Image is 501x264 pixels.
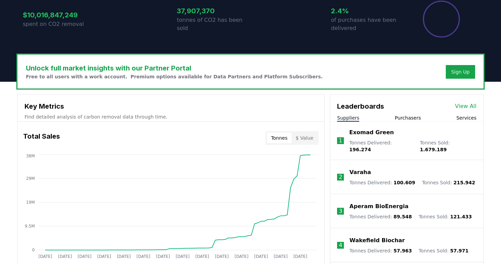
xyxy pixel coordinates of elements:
[393,248,412,253] span: 57.963
[32,248,35,252] tspan: 0
[26,73,323,80] p: Free to all users with a work account. Premium options available for Data Partners and Platform S...
[349,247,412,254] p: Tonnes Delivered :
[349,213,412,220] p: Tonnes Delivered :
[395,114,421,121] button: Purchasers
[339,241,342,249] p: 4
[420,139,476,153] p: Tonnes Sold :
[349,128,394,137] a: Exomad Green
[422,179,475,186] p: Tonnes Sold :
[254,254,268,259] tspan: [DATE]
[26,176,35,181] tspan: 29M
[451,68,470,75] a: Sign Up
[337,114,359,121] button: Suppliers
[26,63,323,73] h3: Unlock full market insights with our Partner Portal
[58,254,72,259] tspan: [DATE]
[234,254,248,259] tspan: [DATE]
[419,213,472,220] p: Tonnes Sold :
[26,154,35,158] tspan: 38M
[349,147,371,152] span: 196.274
[177,16,250,32] p: tonnes of CO2 has been sold
[25,113,317,120] p: Find detailed analysis of carbon removal data through time.
[337,101,384,111] h3: Leaderboards
[349,202,408,211] a: Aperam BioEnergia
[456,114,476,121] button: Services
[453,180,475,185] span: 215.942
[39,254,52,259] tspan: [DATE]
[136,254,150,259] tspan: [DATE]
[349,139,413,153] p: Tonnes Delivered :
[331,16,405,32] p: of purchases have been delivered
[215,254,229,259] tspan: [DATE]
[450,214,472,219] span: 121.433
[349,168,371,176] a: Varaha
[25,224,35,229] tspan: 9.5M
[339,173,342,181] p: 2
[23,20,96,28] p: spent on CO2 removal
[331,6,405,16] h3: 2.4%
[26,200,35,205] tspan: 19M
[293,254,307,259] tspan: [DATE]
[176,254,190,259] tspan: [DATE]
[455,102,476,110] a: View All
[23,10,96,20] h3: $10,016,847,249
[349,236,405,245] a: Wakefield Biochar
[420,147,447,152] span: 1.679.189
[156,254,170,259] tspan: [DATE]
[267,133,291,143] button: Tonnes
[23,131,60,145] h3: Total Sales
[393,214,412,219] span: 89.548
[419,247,468,254] p: Tonnes Sold :
[97,254,111,259] tspan: [DATE]
[195,254,209,259] tspan: [DATE]
[339,207,342,215] p: 3
[393,180,415,185] span: 100.609
[117,254,131,259] tspan: [DATE]
[25,101,317,111] h3: Key Metrics
[446,65,475,79] button: Sign Up
[78,254,92,259] tspan: [DATE]
[450,248,469,253] span: 57.971
[177,6,250,16] h3: 37,907,370
[274,254,288,259] tspan: [DATE]
[339,137,342,145] p: 1
[292,133,318,143] button: $ Value
[349,179,415,186] p: Tonnes Delivered :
